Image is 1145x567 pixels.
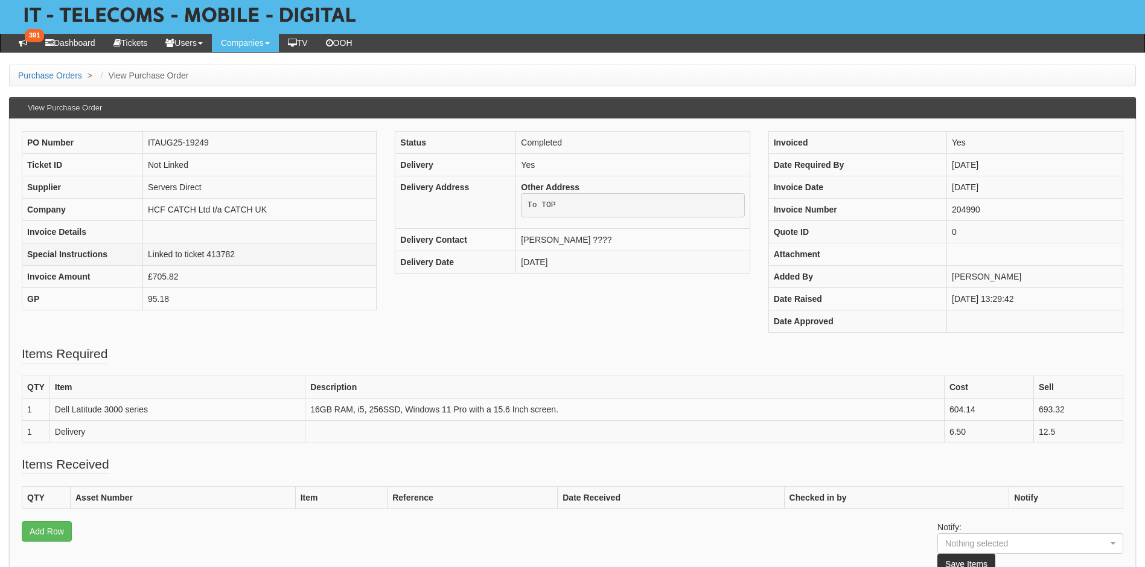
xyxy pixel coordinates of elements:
a: Add Row [22,521,72,542]
th: Delivery Contact [395,228,516,251]
th: QTY [22,487,71,509]
td: 204990 [947,199,1123,221]
th: Supplier [22,176,143,199]
td: 95.18 [143,288,377,310]
td: [PERSON_NAME] ???? [516,228,750,251]
span: > [85,71,95,80]
td: 1 [22,421,50,443]
a: Purchase Orders [18,71,82,80]
th: Invoice Amount [22,266,143,288]
td: HCF CATCH Ltd t/a CATCH UK [143,199,377,221]
th: GP [22,288,143,310]
th: Delivery Address [395,176,516,229]
a: TV [279,34,317,52]
td: 1 [22,399,50,421]
h3: View Purchase Order [22,98,108,118]
th: Asset Number [71,487,296,509]
td: [PERSON_NAME] [947,266,1123,288]
th: Quote ID [768,221,946,243]
th: Invoice Date [768,176,946,199]
b: Other Address [521,182,579,192]
td: Yes [516,154,750,176]
td: Yes [947,132,1123,154]
td: Dell Latitude 3000 series [49,399,305,421]
th: Date Raised [768,288,946,310]
th: Delivery [395,154,516,176]
span: 391 [25,29,44,42]
th: Invoice Details [22,221,143,243]
a: Companies [212,34,279,52]
th: Attachment [768,243,946,266]
th: Date Approved [768,310,946,333]
li: View Purchase Order [98,69,189,82]
th: Status [395,132,516,154]
td: [DATE] 13:29:42 [947,288,1123,310]
legend: Items Required [22,345,107,364]
th: Invoice Number [768,199,946,221]
td: £705.82 [143,266,377,288]
td: Delivery [49,421,305,443]
th: Invoiced [768,132,946,154]
th: PO Number [22,132,143,154]
td: Completed [516,132,750,154]
th: Ticket ID [22,154,143,176]
td: ITAUG25-19249 [143,132,377,154]
th: Item [49,376,305,399]
th: Company [22,199,143,221]
a: Tickets [104,34,157,52]
td: Servers Direct [143,176,377,199]
td: 0 [947,221,1123,243]
td: Not Linked [143,154,377,176]
pre: To TOP [521,193,744,217]
td: [DATE] [516,251,750,273]
button: Nothing selected [937,533,1123,554]
td: Linked to ticket 413782 [143,243,377,266]
a: Users [156,34,212,52]
td: 604.14 [944,399,1033,421]
a: Dashboard [36,34,104,52]
a: OOH [317,34,362,52]
div: Nothing selected [945,537,1092,549]
legend: Items Received [22,455,109,474]
th: Cost [944,376,1033,399]
th: Special Instructions [22,243,143,266]
td: [DATE] [947,176,1123,199]
td: 12.5 [1033,421,1123,443]
td: [DATE] [947,154,1123,176]
td: 693.32 [1033,399,1123,421]
th: Date Required By [768,154,946,176]
th: Date Received [558,487,784,509]
th: Checked in by [784,487,1009,509]
th: QTY [22,376,50,399]
th: Description [305,376,945,399]
td: 6.50 [944,421,1033,443]
th: Added By [768,266,946,288]
th: Delivery Date [395,251,516,273]
th: Item [295,487,388,509]
th: Reference [388,487,558,509]
th: Sell [1033,376,1123,399]
td: 16GB RAM, i5, 256SSD, Windows 11 Pro with a 15.6 Inch screen. [305,399,945,421]
th: Notify [1009,487,1123,509]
